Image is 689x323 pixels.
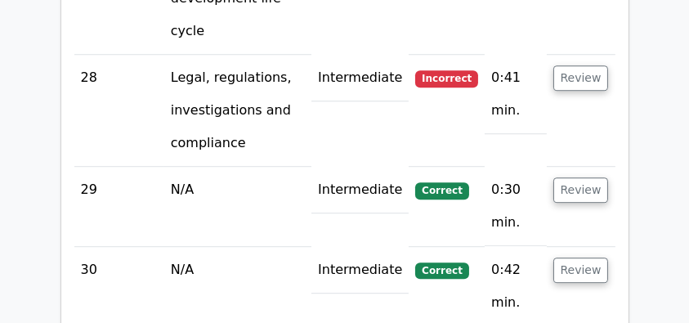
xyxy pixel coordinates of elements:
td: Intermediate [311,55,409,101]
td: Intermediate [311,247,409,294]
td: 29 [74,167,164,246]
td: 0:41 min. [485,55,546,134]
td: 28 [74,55,164,167]
td: N/A [164,167,311,246]
button: Review [553,177,609,203]
button: Review [553,65,609,91]
td: Legal, regulations, investigations and compliance [164,55,311,167]
span: Incorrect [415,70,478,87]
span: Correct [415,182,468,199]
td: Intermediate [311,167,409,213]
td: 0:30 min. [485,167,546,246]
span: Correct [415,262,468,279]
button: Review [553,258,609,283]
